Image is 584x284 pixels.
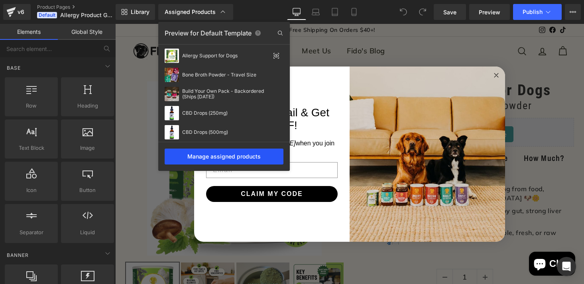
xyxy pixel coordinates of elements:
span: Button [63,186,112,194]
div: CBD Drops (250mg) [182,110,270,116]
div: Assigned Products [165,8,227,16]
span: Preview [479,8,500,16]
span: Save [443,8,456,16]
span: Banner [6,251,29,259]
span: Heading [63,102,112,110]
span: Library [131,8,149,16]
button: Publish [513,4,562,20]
div: Preview for Default Template [158,27,290,39]
a: Tablet [325,4,344,20]
div: Bone Broth Powder - Travel Size [182,72,270,78]
span: Publish [523,9,543,15]
div: CBD Drops (500mg) [182,129,270,135]
a: Preview [469,4,510,20]
a: New Library [116,4,155,20]
span: Row [7,102,55,110]
button: More [565,4,581,20]
span: Liquid [63,228,112,237]
button: CLAIM MY CODE [91,162,222,178]
a: Laptop [306,4,325,20]
input: Email [91,138,222,154]
button: Undo [395,4,411,20]
span: Save on your first order when you join the pack. [94,116,220,130]
span: [DATE] [160,116,180,123]
span: Allergy Product Gem Page [60,12,114,18]
button: Close dialog [376,47,386,56]
div: Allergy Support for Dogs [182,53,270,59]
span: Default [37,12,57,18]
a: Global Style [58,24,116,40]
span: Text Block [7,144,55,152]
a: v6 [3,4,31,20]
span: Base [6,64,22,72]
div: Manage assigned products [165,149,283,165]
span: Enter Your Email & Get 20% OFF! [99,82,214,108]
a: Mobile [344,4,364,20]
button: Redo [415,4,431,20]
span: Separator [7,228,55,237]
img: d950e870-3144-4f95-b985-0ca6d20f7ae0.jpeg [234,43,390,218]
span: Icon [7,186,55,194]
a: Desktop [287,4,306,20]
div: v6 [16,7,26,17]
span: Image [63,144,112,152]
a: Product Pages [37,4,129,10]
inbox-online-store-chat: Shopify online store chat [411,228,462,254]
div: Build Your Own Pack - Backordered (Ships [DATE]) [182,88,270,100]
div: Open Intercom Messenger [557,257,576,276]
